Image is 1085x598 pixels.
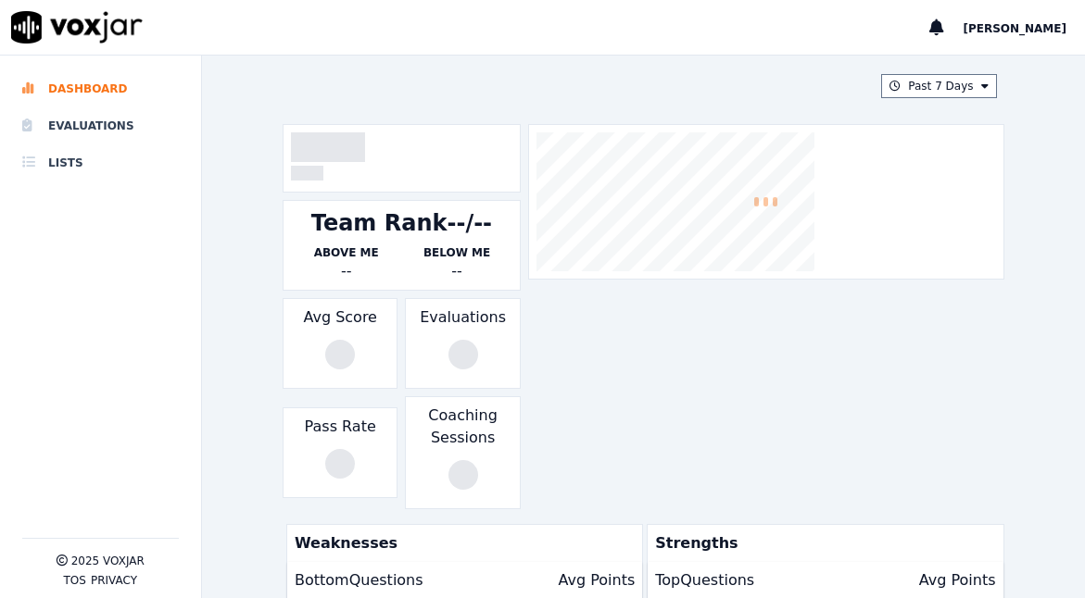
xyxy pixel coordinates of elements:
p: Strengths [648,525,995,562]
div: Team Rank --/-- [311,208,492,238]
a: Dashboard [22,70,179,107]
button: TOS [63,573,85,588]
div: -- [291,260,401,282]
p: Avg Points [919,569,996,592]
button: [PERSON_NAME] [963,17,1085,39]
img: voxjar logo [11,11,143,44]
p: 2025 Voxjar [71,554,145,568]
div: Coaching Sessions [405,396,520,509]
a: Evaluations [22,107,179,144]
p: Bottom Questions [295,569,423,592]
p: Below Me [401,245,511,260]
p: Top Questions [655,569,754,592]
div: Avg Score [283,298,397,389]
span: [PERSON_NAME] [963,22,1066,35]
div: Pass Rate [283,407,397,498]
p: Avg Points [558,569,635,592]
div: Evaluations [405,298,520,389]
a: Lists [22,144,179,181]
div: -- [401,260,511,282]
p: Above Me [291,245,401,260]
button: Past 7 Days [881,74,996,98]
button: Privacy [91,573,137,588]
p: Weaknesses [287,525,635,562]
